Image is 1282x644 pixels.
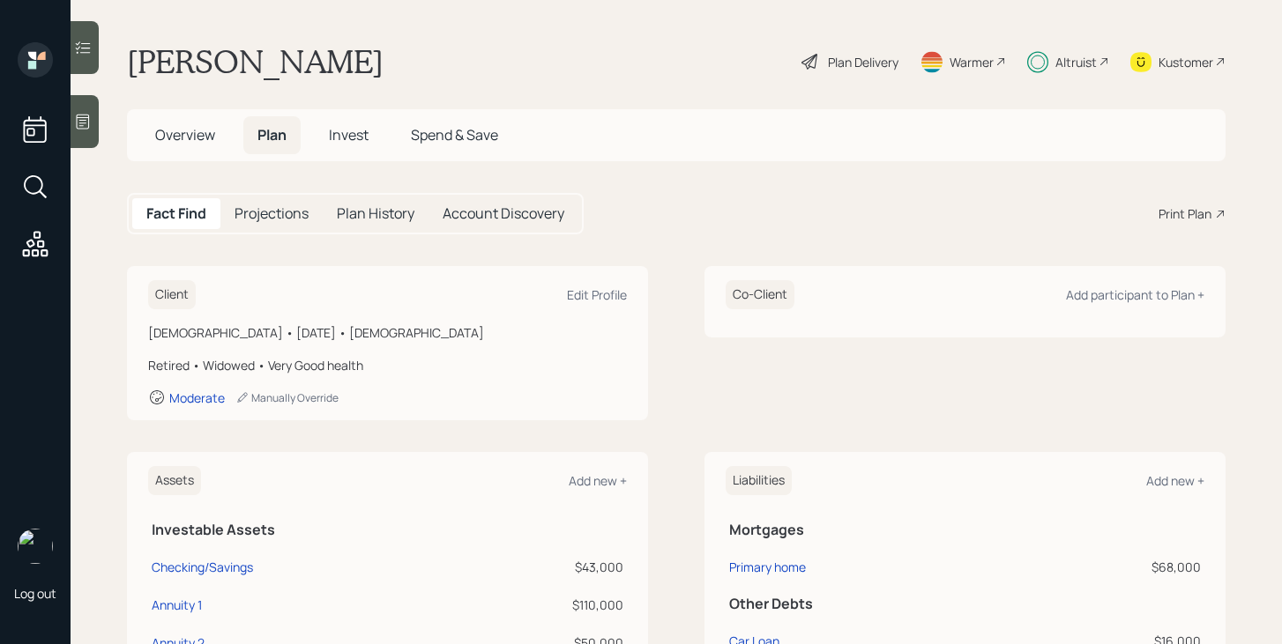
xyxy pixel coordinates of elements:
[496,596,623,614] div: $110,000
[148,280,196,309] h6: Client
[235,390,339,405] div: Manually Override
[569,472,627,489] div: Add new +
[146,205,206,222] h5: Fact Find
[152,558,253,576] div: Checking/Savings
[1159,53,1213,71] div: Kustomer
[18,529,53,564] img: michael-russo-headshot.png
[1066,286,1204,303] div: Add participant to Plan +
[567,286,627,303] div: Edit Profile
[726,280,794,309] h6: Co-Client
[411,125,498,144] span: Spend & Save
[1015,558,1201,576] div: $68,000
[148,466,201,495] h6: Assets
[1055,53,1097,71] div: Altruist
[443,205,564,222] h5: Account Discovery
[828,53,898,71] div: Plan Delivery
[148,323,627,342] div: [DEMOGRAPHIC_DATA] • [DATE] • [DEMOGRAPHIC_DATA]
[726,466,792,495] h6: Liabilities
[155,125,215,144] span: Overview
[148,356,627,374] div: Retired • Widowed • Very Good health
[496,558,623,576] div: $43,000
[1146,472,1204,489] div: Add new +
[729,596,1201,612] h5: Other Debts
[1159,204,1211,223] div: Print Plan
[14,585,56,602] div: Log out
[257,125,287,144] span: Plan
[152,596,202,614] div: Annuity 1
[329,125,369,144] span: Invest
[729,558,806,576] div: Primary home
[337,205,414,222] h5: Plan History
[729,522,1201,538] h5: Mortgages
[950,53,994,71] div: Warmer
[235,205,309,222] h5: Projections
[127,42,384,81] h1: [PERSON_NAME]
[152,522,623,538] h5: Investable Assets
[169,389,225,406] div: Moderate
